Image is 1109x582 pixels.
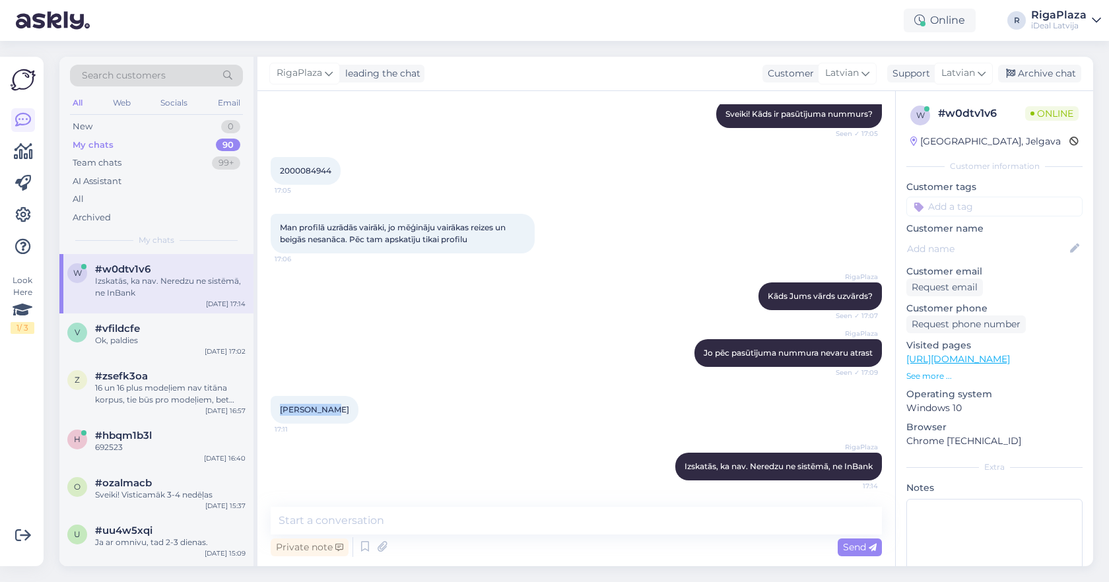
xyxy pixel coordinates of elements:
[941,66,975,81] span: Latvian
[906,180,1083,194] p: Customer tags
[762,67,814,81] div: Customer
[843,541,877,553] span: Send
[75,327,80,337] span: v
[704,348,873,358] span: Jo pēc pasūtījuma nummura nevaru atrast
[95,536,246,548] div: Ja ar omnivu, tad 2-3 dienas.
[906,278,983,296] div: Request email
[685,461,873,471] span: Izskatās, ka nav. Neredzu ne sistēmā, ne InBank
[204,453,246,463] div: [DATE] 16:40
[828,272,878,282] span: RigaPlaza
[212,156,240,170] div: 99+
[206,299,246,309] div: [DATE] 17:14
[158,94,190,112] div: Socials
[828,129,878,139] span: Seen ✓ 17:05
[906,370,1083,382] p: See more ...
[998,65,1081,82] div: Archive chat
[74,529,81,539] span: u
[221,120,240,133] div: 0
[275,254,324,264] span: 17:06
[280,166,331,176] span: 2000084944
[275,185,324,195] span: 17:05
[906,222,1083,236] p: Customer name
[95,370,148,382] span: #zsefk3oa
[73,211,111,224] div: Archived
[828,442,878,452] span: RigaPlaza
[95,430,152,441] span: #hbqm1b3l
[828,329,878,339] span: RigaPlaza
[95,275,246,299] div: Izskatās, ka nav. Neredzu ne sistēmā, ne InBank
[11,67,36,92] img: Askly Logo
[906,434,1083,448] p: Chrome [TECHNICAL_ID]
[73,175,121,188] div: AI Assistant
[1031,10,1087,20] div: RigaPlaza
[828,311,878,321] span: Seen ✓ 17:07
[907,242,1067,256] input: Add name
[74,482,81,492] span: o
[73,268,82,278] span: w
[95,477,152,489] span: #ozalmacb
[205,406,246,416] div: [DATE] 16:57
[73,139,114,152] div: My chats
[277,66,322,81] span: RigaPlaza
[906,461,1083,473] div: Extra
[95,441,246,453] div: 692523
[139,234,174,246] span: My chats
[825,66,859,81] span: Latvian
[906,353,1010,365] a: [URL][DOMAIN_NAME]
[340,67,420,81] div: leading the chat
[73,193,84,206] div: All
[205,548,246,558] div: [DATE] 15:09
[916,110,925,120] span: w
[904,9,976,32] div: Online
[887,67,930,81] div: Support
[95,489,246,501] div: Sveiki! Visticamāk 3-4 nedēļas
[75,375,80,385] span: z
[216,139,240,152] div: 90
[280,404,349,414] span: [PERSON_NAME]
[910,135,1061,148] div: [GEOGRAPHIC_DATA], Jelgava
[73,120,92,133] div: New
[95,335,246,346] div: Ok, paldies
[73,156,121,170] div: Team chats
[110,94,133,112] div: Web
[906,160,1083,172] div: Customer information
[768,291,873,301] span: Kāds Jums vārds uzvārds?
[828,368,878,377] span: Seen ✓ 17:09
[906,401,1083,415] p: Windows 10
[205,501,246,511] div: [DATE] 15:37
[82,69,166,82] span: Search customers
[205,346,246,356] div: [DATE] 17:02
[275,424,324,434] span: 17:11
[70,94,85,112] div: All
[828,481,878,491] span: 17:14
[95,525,152,536] span: #uu4w5xqi
[11,322,34,334] div: 1 / 3
[906,315,1026,333] div: Request phone number
[906,420,1083,434] p: Browser
[906,302,1083,315] p: Customer phone
[1025,106,1079,121] span: Online
[1031,10,1101,31] a: RigaPlazaiDeal Latvija
[1031,20,1087,31] div: iDeal Latvija
[725,109,873,119] span: Sveiki! Kāds ir pasūtījuma nummurs?
[906,339,1083,352] p: Visited pages
[1007,11,1026,30] div: R
[95,263,151,275] span: #w0dtv1v6
[271,538,349,556] div: Private note
[906,481,1083,495] p: Notes
[74,434,81,444] span: h
[906,197,1083,216] input: Add a tag
[11,275,34,334] div: Look Here
[95,382,246,406] div: 16 un 16 plus modeļiem nav titāna korpus, tie būs pro modeļiem, bet pagaidām DEMO sadaļā vēl nav ...
[938,106,1025,121] div: # w0dtv1v6
[906,265,1083,278] p: Customer email
[906,387,1083,401] p: Operating system
[280,222,508,244] span: Man profilā uzrādās vairāki, jo mēģināju vairākas reizes un beigās nesanāca. Pēc tam apskatīju ti...
[215,94,243,112] div: Email
[95,323,140,335] span: #vfildcfe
